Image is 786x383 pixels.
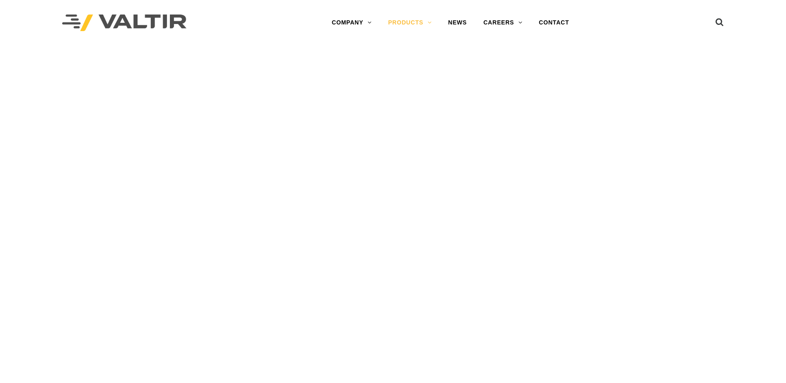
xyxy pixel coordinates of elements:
a: NEWS [440,15,475,31]
a: CAREERS [475,15,531,31]
a: PRODUCTS [380,15,440,31]
img: Valtir [62,15,186,32]
a: CONTACT [531,15,578,31]
a: COMPANY [324,15,380,31]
